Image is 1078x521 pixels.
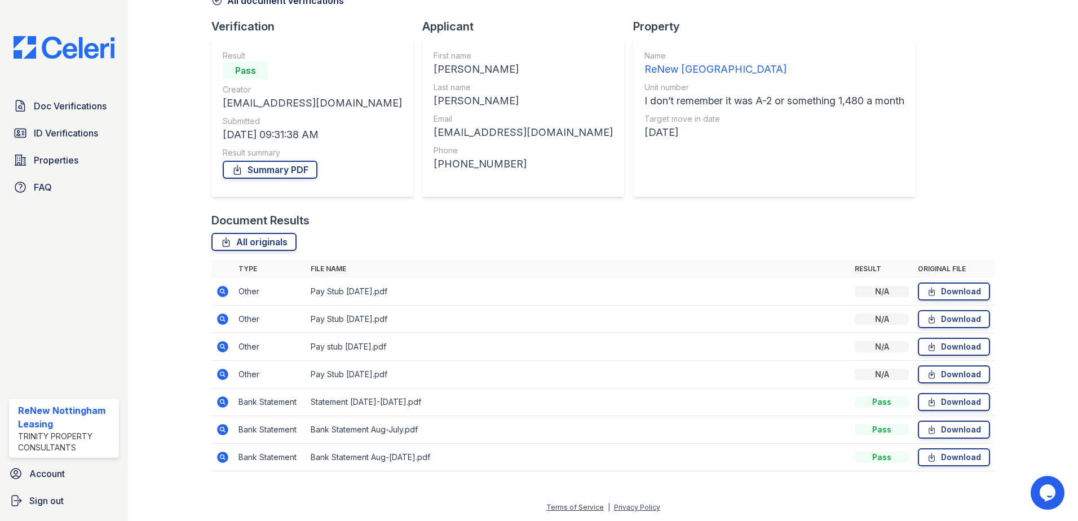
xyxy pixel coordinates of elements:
[644,50,904,61] div: Name
[608,503,610,511] div: |
[633,19,925,34] div: Property
[5,489,123,512] a: Sign out
[850,260,913,278] th: Result
[434,125,613,140] div: [EMAIL_ADDRESS][DOMAIN_NAME]
[223,127,402,143] div: [DATE] 09:31:38 AM
[434,93,613,109] div: [PERSON_NAME]
[18,431,114,453] div: Trinity Property Consultants
[855,369,909,380] div: N/A
[234,260,306,278] th: Type
[434,61,613,77] div: [PERSON_NAME]
[211,19,422,34] div: Verification
[211,213,310,228] div: Document Results
[9,122,119,144] a: ID Verifications
[34,126,98,140] span: ID Verifications
[855,424,909,435] div: Pass
[306,306,850,333] td: Pay Stub [DATE].pdf
[918,421,990,439] a: Download
[306,361,850,388] td: Pay Stub [DATE].pdf
[34,153,78,167] span: Properties
[644,50,904,77] a: Name ReNew [GEOGRAPHIC_DATA]
[34,99,107,113] span: Doc Verifications
[234,278,306,306] td: Other
[9,149,119,171] a: Properties
[913,260,995,278] th: Original file
[855,341,909,352] div: N/A
[223,161,317,179] a: Summary PDF
[918,310,990,328] a: Download
[234,361,306,388] td: Other
[223,50,402,61] div: Result
[9,95,119,117] a: Doc Verifications
[434,50,613,61] div: First name
[234,333,306,361] td: Other
[234,388,306,416] td: Bank Statement
[223,84,402,95] div: Creator
[306,260,850,278] th: File name
[234,444,306,471] td: Bank Statement
[918,365,990,383] a: Download
[306,333,850,361] td: Pay stub [DATE].pdf
[434,82,613,93] div: Last name
[5,462,123,485] a: Account
[434,156,613,172] div: [PHONE_NUMBER]
[211,233,297,251] a: All originals
[546,503,604,511] a: Terms of Service
[234,306,306,333] td: Other
[614,503,660,511] a: Privacy Policy
[855,286,909,297] div: N/A
[5,36,123,59] img: CE_Logo_Blue-a8612792a0a2168367f1c8372b55b34899dd931a85d93a1a3d3e32e68fde9ad4.png
[422,19,633,34] div: Applicant
[644,113,904,125] div: Target move in date
[223,116,402,127] div: Submitted
[918,393,990,411] a: Download
[306,444,850,471] td: Bank Statement Aug-[DATE].pdf
[306,278,850,306] td: Pay Stub [DATE].pdf
[918,448,990,466] a: Download
[644,93,904,109] div: I don’t remember it was A-2 or something 1,480 a month
[434,113,613,125] div: Email
[644,82,904,93] div: Unit number
[223,147,402,158] div: Result summary
[34,180,52,194] span: FAQ
[1031,476,1067,510] iframe: chat widget
[644,61,904,77] div: ReNew [GEOGRAPHIC_DATA]
[855,452,909,463] div: Pass
[644,125,904,140] div: [DATE]
[29,467,65,480] span: Account
[234,416,306,444] td: Bank Statement
[434,145,613,156] div: Phone
[223,61,268,80] div: Pass
[306,388,850,416] td: Statement [DATE]-[DATE].pdf
[855,396,909,408] div: Pass
[918,338,990,356] a: Download
[29,494,64,507] span: Sign out
[306,416,850,444] td: Bank Statement Aug-July.pdf
[9,176,119,198] a: FAQ
[18,404,114,431] div: ReNew Nottingham Leasing
[855,314,909,325] div: N/A
[223,95,402,111] div: [EMAIL_ADDRESS][DOMAIN_NAME]
[918,282,990,301] a: Download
